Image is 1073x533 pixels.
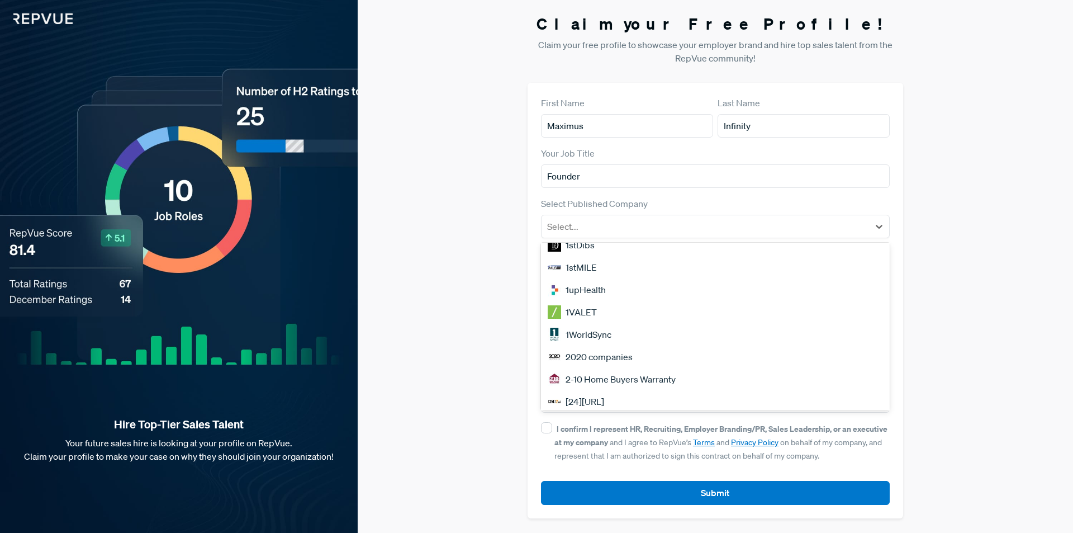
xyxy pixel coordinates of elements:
[528,15,903,34] h3: Claim your Free Profile!
[548,305,561,319] img: 1VALET
[541,323,890,346] div: 1WorldSync
[548,261,561,274] img: 1stMILE
[718,114,890,138] input: Last Name
[541,301,890,323] div: 1VALET
[541,164,890,188] input: Title
[548,395,561,408] img: [24]7.ai
[554,424,887,461] span: and I agree to RepVue’s and on behalf of my company, and represent that I am authorized to sign t...
[548,350,561,364] img: 2020 companies
[548,238,561,252] img: 1stDibs
[548,328,561,341] img: 1WorldSync
[548,283,561,296] img: 1upHealth
[541,147,595,160] label: Your Job Title
[541,481,890,505] button: Submit
[548,372,561,386] img: 2-10 Home Buyers Warranty
[18,417,340,432] strong: Hire Top-Tier Sales Talent
[554,423,887,447] strong: I confirm I represent HR, Recruiting, Employer Branding/PR, Sales Leadership, or an executive at ...
[731,437,778,447] a: Privacy Policy
[541,256,890,279] div: 1stMILE
[541,114,713,138] input: First Name
[693,437,715,447] a: Terms
[541,234,890,256] div: 1stDibs
[541,390,890,413] div: [24][URL]
[541,96,585,110] label: First Name
[718,96,760,110] label: Last Name
[528,38,903,65] p: Claim your free profile to showcase your employer brand and hire top sales talent from the RepVue...
[18,436,340,463] p: Your future sales hire is looking at your profile on RepVue. Claim your profile to make your case...
[541,368,890,390] div: 2-10 Home Buyers Warranty
[541,279,890,301] div: 1upHealth
[541,346,890,368] div: 2020 companies
[541,197,648,210] label: Select Published Company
